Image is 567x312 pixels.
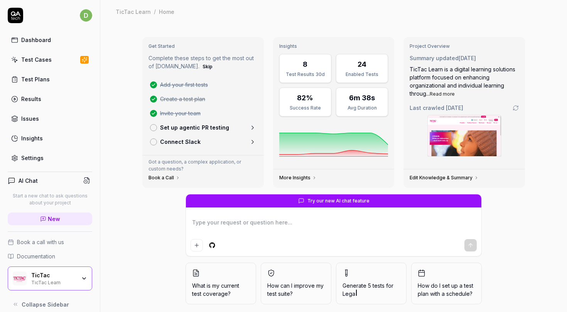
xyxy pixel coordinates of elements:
[21,36,51,44] div: Dashboard
[80,8,92,23] button: d
[284,105,326,111] div: Success Rate
[31,279,76,285] div: TicTac Learn
[154,8,156,15] div: /
[267,282,325,298] span: How can I improve my test suite?
[160,138,201,146] p: Connect Slack
[349,93,375,103] div: 6m 38s
[21,56,52,64] div: Test Cases
[336,263,407,304] button: Generate 5 tests forLega
[13,272,27,285] img: TicTac Logo
[21,154,44,162] div: Settings
[410,55,459,61] span: Summary updated
[418,282,475,298] span: How do I set up a test plan with a schedule?
[8,111,92,126] a: Issues
[160,123,229,132] p: Set up agentic PR testing
[341,105,383,111] div: Avg Duration
[411,263,482,304] button: How do I set up a test plan with a schedule?
[148,54,258,71] p: Complete these steps to get the most out of [DOMAIN_NAME].
[8,32,92,47] a: Dashboard
[8,192,92,206] p: Start a new chat to ask questions about your project
[513,105,519,111] a: Go to crawling settings
[261,263,331,304] button: How can I improve my test suite?
[410,104,463,112] span: Last crawled
[430,91,455,98] button: Read more
[17,238,64,246] span: Book a call with us
[147,135,259,149] a: Connect Slack
[303,59,307,69] div: 8
[410,43,519,49] h3: Project Overview
[17,252,55,260] span: Documentation
[8,252,92,260] a: Documentation
[8,238,92,246] a: Book a call with us
[410,175,479,181] a: Edit Knowledge & Summary
[21,115,39,123] div: Issues
[148,159,258,172] p: Got a question, a complex application, or custom needs?
[8,266,92,290] button: TicTac LogoTicTacTicTac Learn
[21,134,43,142] div: Insights
[191,239,203,251] button: Add attachment
[31,272,76,279] div: TicTac
[22,300,69,309] span: Collapse Sidebar
[148,175,180,181] a: Book a Call
[116,8,151,15] div: TicTac Learn
[8,72,92,87] a: Test Plans
[410,66,515,97] span: TicTac Learn is a digital learning solutions platform focused on enhancing organizational and ind...
[341,71,383,78] div: Enabled Tests
[343,290,355,297] span: Lega
[147,120,259,135] a: Set up agentic PR testing
[186,263,256,304] button: What is my current test coverage?
[459,55,476,61] time: [DATE]
[446,105,463,111] time: [DATE]
[279,175,317,181] a: More Insights
[80,9,92,22] span: d
[279,43,388,49] h3: Insights
[343,282,400,298] span: Generate 5 tests for
[8,91,92,106] a: Results
[192,282,250,298] span: What is my current test coverage?
[8,212,92,225] a: New
[8,52,92,67] a: Test Cases
[428,115,501,156] img: Screenshot
[19,177,38,185] h4: AI Chat
[8,150,92,165] a: Settings
[201,62,214,71] button: Skip
[358,59,366,69] div: 24
[148,43,258,49] h3: Get Started
[284,71,326,78] div: Test Results 30d
[21,95,41,103] div: Results
[307,197,370,204] span: Try our new AI chat feature
[297,93,313,103] div: 82%
[159,8,174,15] div: Home
[21,75,50,83] div: Test Plans
[8,297,92,312] button: Collapse Sidebar
[8,131,92,146] a: Insights
[48,215,60,223] span: New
